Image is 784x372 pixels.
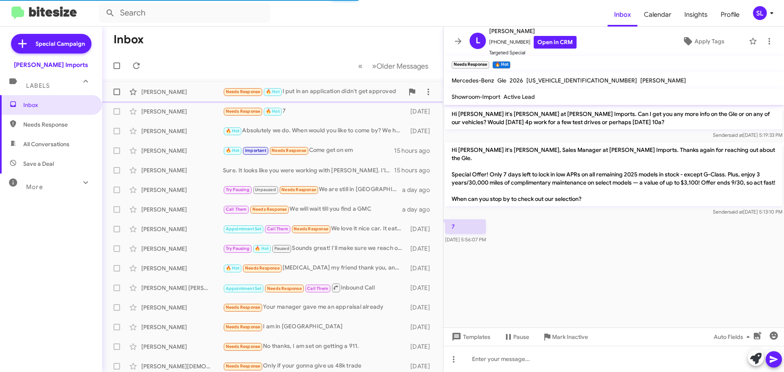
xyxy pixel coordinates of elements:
span: All Conversations [23,140,69,148]
button: Previous [353,58,367,74]
span: [US_VEHICLE_IDENTIFICATION_NUMBER] [526,77,637,84]
span: Call Them [307,286,328,291]
span: Needs Response [267,286,302,291]
div: [PERSON_NAME] Imports [14,61,88,69]
span: Appointment Set [226,226,262,232]
div: a day ago [402,186,437,194]
div: [DATE] [406,225,437,233]
div: [PERSON_NAME] [141,205,223,214]
span: Try Pausing [226,187,249,192]
span: said at [729,209,743,215]
span: Insights [678,3,714,27]
div: [PERSON_NAME] [141,343,223,351]
div: [DATE] [406,245,437,253]
span: Call Them [226,207,247,212]
span: » [372,61,376,71]
button: Mark Inactive [536,330,595,344]
div: [DATE] [406,323,437,331]
div: [PERSON_NAME] [141,88,223,96]
div: We love it nice car. It eats a lot of gas, but that comes with having a hopped up engine. [223,224,406,234]
h1: Inbox [114,33,144,46]
div: [PERSON_NAME] [141,166,223,174]
a: Calendar [637,3,678,27]
button: Apply Tags [661,34,745,49]
span: said at [729,132,743,138]
div: a day ago [402,205,437,214]
a: Open in CRM [534,36,577,49]
div: 15 hours ago [394,147,437,155]
span: Auto Fields [714,330,753,344]
a: Profile [714,3,746,27]
div: [PERSON_NAME] [141,127,223,135]
div: [PERSON_NAME] [141,303,223,312]
span: Gle [497,77,506,84]
span: Unpaused [255,187,276,192]
span: Sender [DATE] 5:19:33 PM [713,132,782,138]
div: [DATE] [406,107,437,116]
span: Inbox [23,101,93,109]
p: 7 [445,219,486,234]
span: Needs Response [281,187,316,192]
span: Paused [274,246,290,251]
div: We will wait till you find a GMC [223,205,402,214]
span: [PERSON_NAME] [640,77,686,84]
span: Needs Response [294,226,328,232]
div: I put in an application didn't get approved [223,87,404,96]
span: Needs Response [23,120,93,129]
div: [DATE] [406,362,437,370]
span: Sender [DATE] 5:13:10 PM [713,209,782,215]
span: [PHONE_NUMBER] [489,36,577,49]
span: Pause [513,330,529,344]
span: Apply Tags [695,34,724,49]
span: Call Them [267,226,288,232]
div: Only if your gonna give us 48k trade [223,361,406,371]
div: Your manager gave me an appraisal already [223,303,406,312]
span: 🔥 Hot [255,246,269,251]
span: Needs Response [226,89,261,94]
div: [PERSON_NAME] [141,186,223,194]
span: [PERSON_NAME] [489,26,577,36]
span: Needs Response [226,324,261,330]
div: [PERSON_NAME][DEMOGRAPHIC_DATA] [141,362,223,370]
span: 🔥 Hot [226,128,240,134]
span: Templates [450,330,490,344]
small: Needs Response [452,61,489,69]
p: Hi [PERSON_NAME] it's [PERSON_NAME] at [PERSON_NAME] Imports. Can I get you any more info on the ... [445,107,782,129]
span: Try Pausing [226,246,249,251]
div: [PERSON_NAME] [141,323,223,331]
div: [MEDICAL_DATA] my friend thank you, and I will gladly recommend that friends of my stop by and vi... [223,263,406,273]
div: 7 [223,107,406,116]
span: Appointment Set [226,286,262,291]
span: 🔥 Hot [266,89,280,94]
span: Mercedes-Benz [452,77,494,84]
span: Needs Response [226,363,261,369]
div: [DATE] [406,343,437,351]
span: Needs Response [226,344,261,349]
span: L [476,34,480,47]
div: No thanks, I am set on getting a 911. [223,342,406,351]
button: Pause [497,330,536,344]
div: Sure. It looks like you were working with [PERSON_NAME]. I'll have him send some information over... [223,166,394,174]
div: Sounds great! I'll make sure we reach out to you [DATE] just to make sure we're still good for th... [223,244,406,253]
nav: Page navigation example [354,58,433,74]
div: [DATE] [406,303,437,312]
div: Absolutely we do. When would you like to come by? We have some time [DATE] at 10:45 am or would 1... [223,126,406,136]
div: [DATE] [406,127,437,135]
span: Targeted Special [489,49,577,57]
span: Labels [26,82,50,89]
div: [PERSON_NAME] [141,245,223,253]
span: More [26,183,43,191]
div: [DATE] [406,284,437,292]
a: Special Campaign [11,34,91,53]
span: « [358,61,363,71]
span: Needs Response [226,109,261,114]
span: 🔥 Hot [266,109,280,114]
span: Needs Response [226,305,261,310]
div: 15 hours ago [394,166,437,174]
input: Search [99,3,270,23]
span: 🔥 Hot [226,265,240,271]
span: 2026 [510,77,523,84]
div: I am in [GEOGRAPHIC_DATA] [223,322,406,332]
small: 🔥 Hot [492,61,510,69]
